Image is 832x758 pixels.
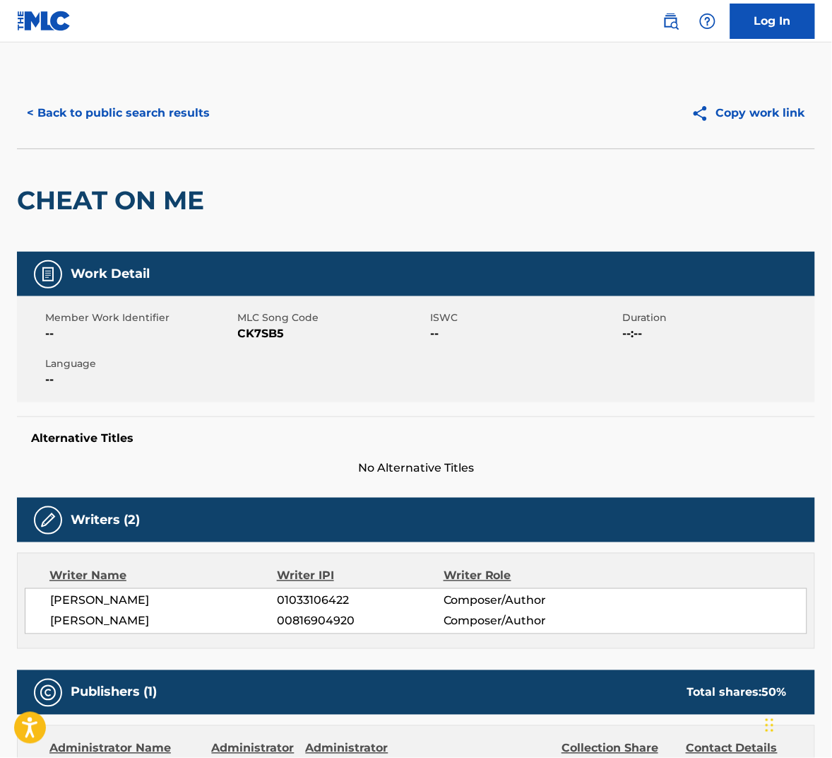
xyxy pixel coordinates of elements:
h5: Alternative Titles [31,431,801,445]
span: Composer/Author [444,613,595,630]
span: Language [45,356,234,371]
div: Drag [766,704,774,747]
span: 00816904920 [277,613,444,630]
span: -- [430,325,619,342]
span: CK7SB5 [238,325,427,342]
img: Copy work link [691,105,716,122]
img: Publishers [40,684,57,701]
button: < Back to public search results [17,95,220,131]
span: -- [45,325,234,342]
div: Writer Name [49,568,277,585]
span: Duration [623,310,812,325]
a: Log In [730,4,815,39]
img: Writers [40,512,57,529]
img: Work Detail [40,266,57,283]
div: Help [694,7,722,35]
img: search [662,13,679,30]
span: Member Work Identifier [45,310,234,325]
span: -- [45,371,234,388]
span: Composer/Author [444,593,595,610]
div: Writer Role [444,568,595,585]
span: No Alternative Titles [17,460,815,477]
iframe: Chat Widget [761,690,832,758]
div: Total shares: [687,684,787,701]
img: MLC Logo [17,11,71,31]
span: ISWC [430,310,619,325]
span: 01033106422 [277,593,444,610]
span: --:-- [623,325,812,342]
h2: CHEAT ON ME [17,185,211,216]
div: Writer IPI [277,568,444,585]
h5: Writers (2) [71,512,140,528]
h5: Publishers (1) [71,684,157,701]
img: help [699,13,716,30]
button: Copy work link [682,95,815,131]
span: MLC Song Code [238,310,427,325]
a: Public Search [657,7,685,35]
h5: Work Detail [71,266,150,282]
span: 50 % [762,686,787,699]
span: [PERSON_NAME] [50,613,277,630]
span: [PERSON_NAME] [50,593,277,610]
